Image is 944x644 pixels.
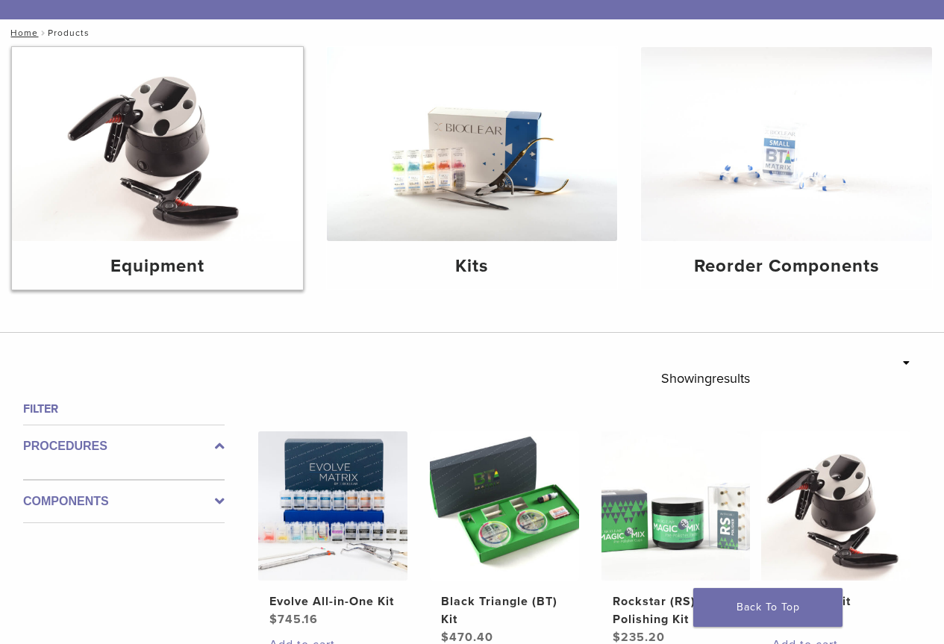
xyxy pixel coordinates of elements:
[761,431,910,581] img: HeatSync Kit
[23,437,225,455] label: Procedures
[24,253,291,280] h4: Equipment
[430,431,579,581] img: Black Triangle (BT) Kit
[258,431,407,581] img: Evolve All-in-One Kit
[23,493,225,510] label: Components
[327,47,618,241] img: Kits
[441,593,568,628] h2: Black Triangle (BT) Kit
[12,47,303,241] img: Equipment
[269,612,318,627] bdi: 745.16
[6,28,38,38] a: Home
[693,588,843,627] a: Back To Top
[339,253,606,280] h4: Kits
[641,47,932,290] a: Reorder Components
[327,47,618,290] a: Kits
[38,29,48,37] span: /
[258,431,407,628] a: Evolve All-in-One KitEvolve All-in-One Kit $745.16
[269,593,396,610] h2: Evolve All-in-One Kit
[653,253,920,280] h4: Reorder Components
[23,400,225,418] h4: Filter
[269,612,278,627] span: $
[761,431,910,628] a: HeatSync KitHeatSync Kit $1,041.70
[601,431,751,581] img: Rockstar (RS) Polishing Kit
[641,47,932,241] img: Reorder Components
[613,593,740,628] h2: Rockstar (RS) Polishing Kit
[661,363,750,394] p: Showing results
[12,47,303,290] a: Equipment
